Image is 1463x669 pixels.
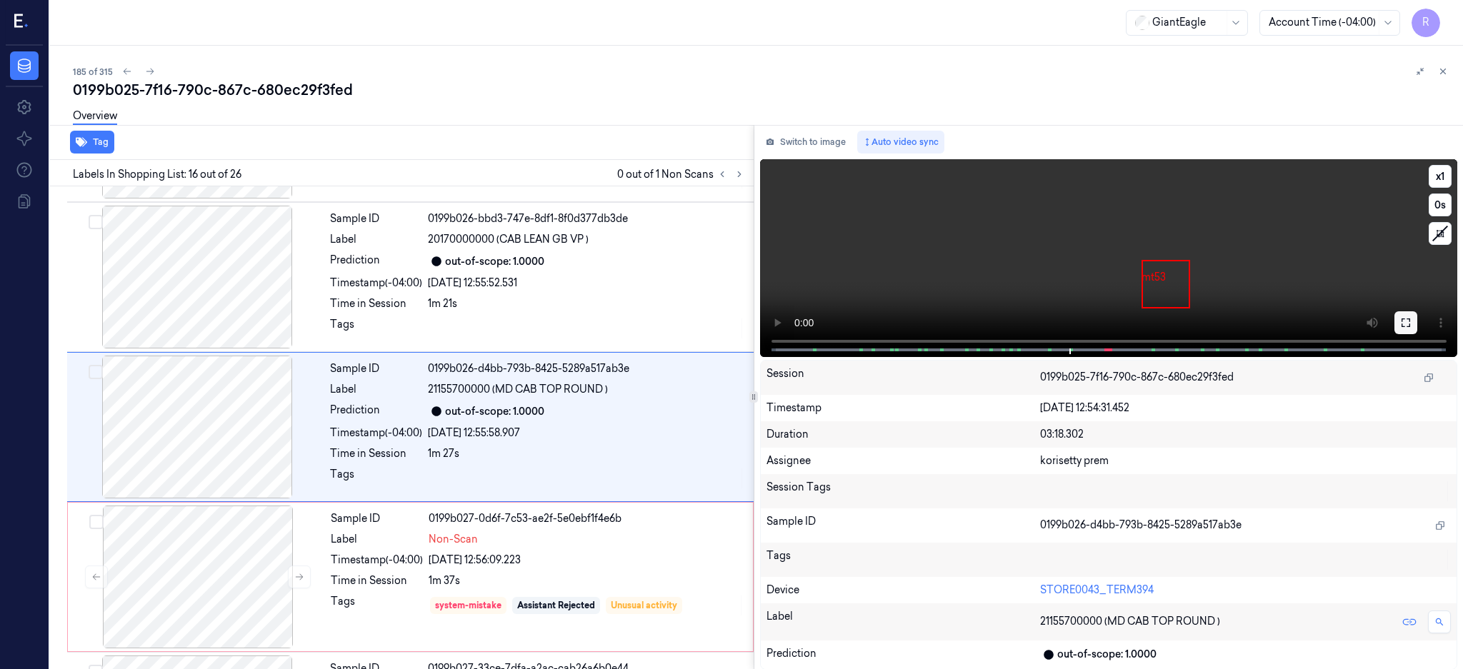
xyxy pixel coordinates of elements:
span: Labels In Shopping List: 16 out of 26 [73,167,241,182]
button: Auto video sync [857,131,944,154]
div: Sample ID [330,361,422,376]
span: 0199b026-d4bb-793b-8425-5289a517ab3e [1040,518,1242,533]
button: x1 [1429,165,1452,188]
a: Overview [73,109,117,125]
div: Timestamp (-04:00) [330,426,422,441]
div: [DATE] 12:56:09.223 [429,553,744,568]
div: out-of-scope: 1.0000 [1057,647,1157,662]
button: 0s [1429,193,1452,216]
div: system-mistake [435,599,501,612]
div: Timestamp (-04:00) [330,276,422,291]
button: Tag [70,131,114,154]
div: 1m 21s [428,296,745,311]
div: Timestamp [767,401,1040,416]
button: R [1412,9,1440,37]
div: Sample ID [331,511,423,526]
div: out-of-scope: 1.0000 [445,404,544,419]
div: 1m 27s [428,446,745,461]
div: [DATE] 12:55:58.907 [428,426,745,441]
button: Select row [89,515,104,529]
div: 03:18.302 [1040,427,1451,442]
div: Label [767,609,1040,635]
div: 1m 37s [429,573,744,588]
div: Session [767,366,1040,389]
div: Label [330,232,422,247]
div: 0199b026-d4bb-793b-8425-5289a517ab3e [428,361,745,376]
div: STORE0043_TERM394 [1040,583,1451,598]
div: Device [767,583,1040,598]
button: Select row [89,365,103,379]
span: 0 out of 1 Non Scans [617,166,748,183]
span: 21155700000 (MD CAB TOP ROUND ) [1040,614,1220,629]
div: Time in Session [330,446,422,461]
div: 0199b025-7f16-790c-867c-680ec29f3fed [73,80,1452,100]
div: [DATE] 12:54:31.452 [1040,401,1451,416]
div: Prediction [767,646,1040,663]
div: Tags [331,594,423,617]
div: 0199b027-0d6f-7c53-ae2f-5e0ebf1f4e6b [429,511,744,526]
div: Sample ID [330,211,422,226]
div: Unusual activity [611,599,677,612]
span: 20170000000 (CAB LEAN GB VP ) [428,232,589,247]
div: Timestamp (-04:00) [331,553,423,568]
div: Label [331,532,423,547]
span: 0199b025-7f16-790c-867c-680ec29f3fed [1040,370,1234,385]
div: Time in Session [331,573,423,588]
button: Select row [89,215,103,229]
div: Session Tags [767,480,1040,503]
span: Non-Scan [429,532,478,547]
div: out-of-scope: 1.0000 [445,254,544,269]
div: Prediction [330,253,422,270]
div: 0199b026-bbd3-747e-8df1-8f0d377db3de [428,211,745,226]
div: Prediction [330,403,422,420]
span: 21155700000 (MD CAB TOP ROUND ) [428,382,608,397]
div: Time in Session [330,296,422,311]
div: Sample ID [767,514,1040,537]
div: Tags [767,548,1040,571]
div: Assistant Rejected [517,599,595,612]
div: korisetty prem [1040,453,1451,468]
div: Duration [767,427,1040,442]
div: [DATE] 12:55:52.531 [428,276,745,291]
div: Tags [330,317,422,340]
div: Tags [330,467,422,490]
div: Assignee [767,453,1040,468]
button: Switch to image [760,131,852,154]
span: 185 of 315 [73,66,113,78]
div: Label [330,382,422,397]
